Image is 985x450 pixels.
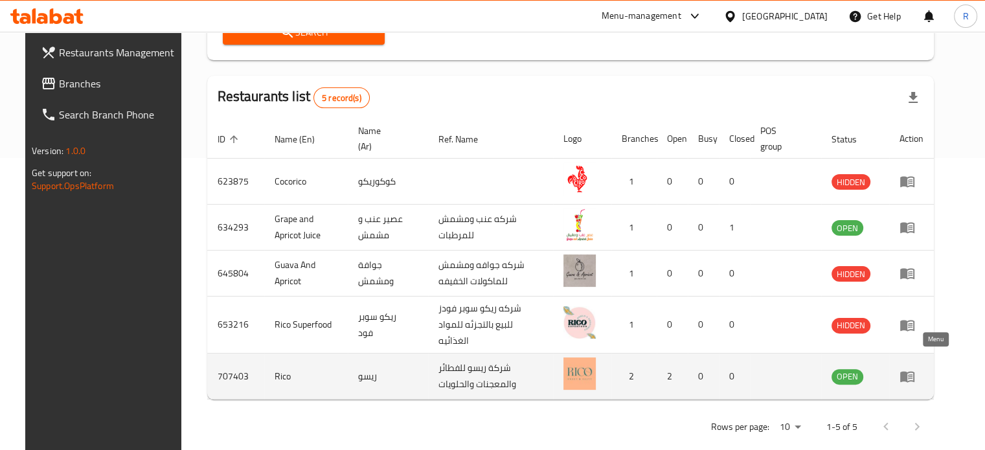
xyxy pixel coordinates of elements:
[218,131,242,147] span: ID
[264,354,348,399] td: Rico
[611,251,657,297] td: 1
[264,205,348,251] td: Grape and Apricot Juice
[711,419,769,435] p: Rows per page:
[207,159,264,205] td: 623875
[428,205,553,251] td: شركه عنب ومشمش للمرطبات
[275,131,332,147] span: Name (En)
[264,159,348,205] td: Cocorico
[264,251,348,297] td: Guava And Apricot
[719,354,750,399] td: 0
[832,131,874,147] span: Status
[611,354,657,399] td: 2
[900,219,923,235] div: Menu
[719,205,750,251] td: 1
[30,37,190,68] a: Restaurants Management
[657,159,688,205] td: 0
[563,163,596,195] img: Cocorico
[207,205,264,251] td: 634293
[563,306,596,339] img: Rico Superfood
[900,265,923,281] div: Menu
[65,142,85,159] span: 1.0.0
[348,297,428,354] td: ريكو سوبر فود
[688,159,719,205] td: 0
[688,205,719,251] td: 0
[719,159,750,205] td: 0
[611,205,657,251] td: 1
[657,205,688,251] td: 0
[719,251,750,297] td: 0
[688,119,719,159] th: Busy
[59,45,179,60] span: Restaurants Management
[207,297,264,354] td: 653216
[900,317,923,333] div: Menu
[32,142,63,159] span: Version:
[962,9,968,23] span: R
[611,297,657,354] td: 1
[348,251,428,297] td: جوافة ومشمش
[832,318,870,333] span: HIDDEN
[428,251,553,297] td: شركه جوافه ومشمش للماكولات الخفيفه
[207,119,934,399] table: enhanced table
[611,119,657,159] th: Branches
[32,164,91,181] span: Get support on:
[348,205,428,251] td: عصير عنب و مشمش
[428,354,553,399] td: شركة ريسو للفطائر والمعجنات والحلويات
[313,87,370,108] div: Total records count
[314,92,369,104] span: 5 record(s)
[688,251,719,297] td: 0
[889,119,934,159] th: Action
[602,8,681,24] div: Menu-management
[553,119,611,159] th: Logo
[358,123,413,154] span: Name (Ar)
[657,297,688,354] td: 0
[348,354,428,399] td: ريسو
[223,21,385,45] button: Search
[826,419,857,435] p: 1-5 of 5
[688,297,719,354] td: 0
[30,99,190,130] a: Search Branch Phone
[207,251,264,297] td: 645804
[218,87,370,108] h2: Restaurants list
[348,159,428,205] td: كوكوريكو
[719,297,750,354] td: 0
[900,174,923,189] div: Menu
[832,174,870,190] div: HIDDEN
[832,175,870,190] span: HIDDEN
[563,208,596,241] img: Grape and Apricot Juice
[775,418,806,437] div: Rows per page:
[207,354,264,399] td: 707403
[563,357,596,390] img: Rico
[657,119,688,159] th: Open
[688,354,719,399] td: 0
[657,251,688,297] td: 0
[742,9,828,23] div: [GEOGRAPHIC_DATA]
[233,25,375,41] span: Search
[832,369,863,385] div: OPEN
[438,131,495,147] span: Ref. Name
[428,297,553,354] td: شركه ريكو سوبر فودز للبيع بالتجزئه للمواد الغذائيه
[719,119,750,159] th: Closed
[30,68,190,99] a: Branches
[563,254,596,287] img: Guava And Apricot
[760,123,806,154] span: POS group
[832,220,863,236] div: OPEN
[59,76,179,91] span: Branches
[832,267,870,282] span: HIDDEN
[832,266,870,282] div: HIDDEN
[264,297,348,354] td: Rico Superfood
[32,177,114,194] a: Support.OpsPlatform
[898,82,929,113] div: Export file
[59,107,179,122] span: Search Branch Phone
[611,159,657,205] td: 1
[657,354,688,399] td: 2
[832,221,863,236] span: OPEN
[832,369,863,384] span: OPEN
